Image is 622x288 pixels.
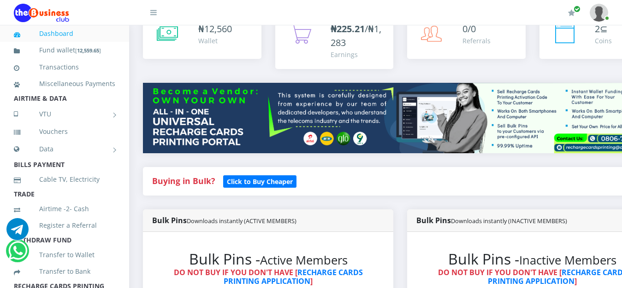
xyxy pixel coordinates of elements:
[331,50,385,59] div: Earnings
[14,103,115,126] a: VTU
[14,40,115,61] a: Fund wallet[12,559.65]
[574,6,581,12] span: Renew/Upgrade Subscription
[8,247,27,262] a: Chat for support
[223,175,296,186] a: Click to Buy Cheaper
[14,4,69,22] img: Logo
[462,23,476,35] span: 0/0
[152,175,215,186] strong: Buying in Bulk?
[6,225,29,240] a: Chat for support
[519,252,616,268] small: Inactive Members
[14,261,115,282] a: Transfer to Bank
[14,198,115,219] a: Airtime -2- Cash
[224,267,363,286] a: RECHARGE CARDS PRINTING APPLICATION
[14,23,115,44] a: Dashboard
[161,250,375,268] h2: Bulk Pins -
[568,9,575,17] i: Renew/Upgrade Subscription
[77,47,99,54] b: 12,559.65
[14,244,115,265] a: Transfer to Wallet
[260,252,348,268] small: Active Members
[451,217,567,225] small: Downloads instantly (INACTIVE MEMBERS)
[227,177,293,186] b: Click to Buy Cheaper
[275,13,394,69] a: ₦225.21/₦1,283 Earnings
[204,23,232,35] span: 12,560
[14,169,115,190] a: Cable TV, Electricity
[174,267,363,286] strong: DO NOT BUY IF YOU DON'T HAVE [ ]
[595,23,600,35] span: 2
[407,13,526,59] a: 0/0 Referrals
[416,215,567,225] strong: Bulk Pins
[187,217,296,225] small: Downloads instantly (ACTIVE MEMBERS)
[198,22,232,36] div: ₦
[14,73,115,94] a: Miscellaneous Payments
[14,138,115,161] a: Data
[14,215,115,236] a: Register a Referral
[14,57,115,78] a: Transactions
[143,13,261,59] a: ₦12,560 Wallet
[595,36,612,46] div: Coins
[590,4,608,22] img: User
[152,215,296,225] strong: Bulk Pins
[14,121,115,142] a: Vouchers
[331,23,365,35] b: ₦225.21
[462,36,491,46] div: Referrals
[75,47,101,54] small: [ ]
[595,22,612,36] div: ⊆
[198,36,232,46] div: Wallet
